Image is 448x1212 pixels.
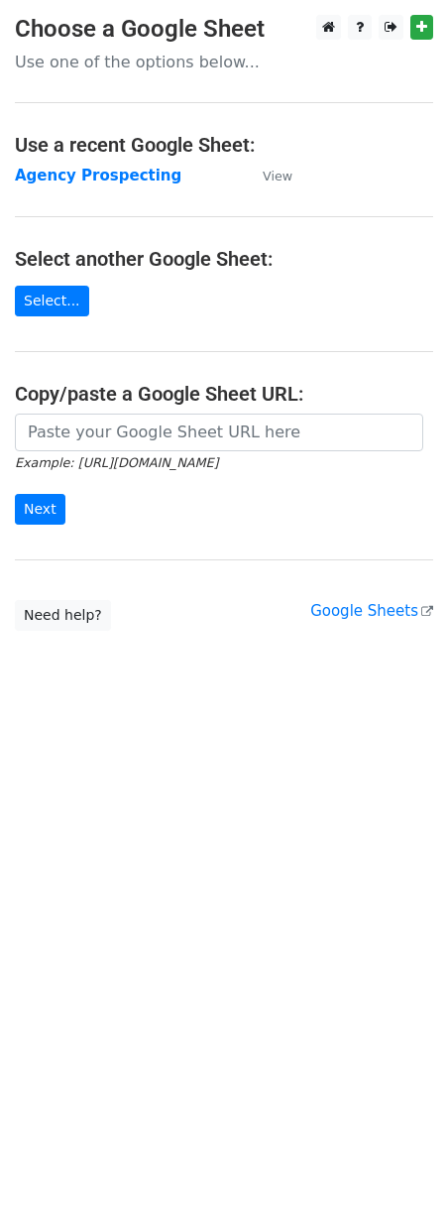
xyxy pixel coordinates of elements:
small: Example: [URL][DOMAIN_NAME] [15,455,218,470]
a: Google Sheets [310,602,433,620]
input: Paste your Google Sheet URL here [15,414,423,451]
a: View [243,167,292,184]
h4: Select another Google Sheet: [15,247,433,271]
h4: Use a recent Google Sheet: [15,133,433,157]
h3: Choose a Google Sheet [15,15,433,44]
input: Next [15,494,65,525]
a: Agency Prospecting [15,167,181,184]
small: View [263,169,292,183]
a: Need help? [15,600,111,631]
h4: Copy/paste a Google Sheet URL: [15,382,433,406]
p: Use one of the options below... [15,52,433,72]
a: Select... [15,286,89,316]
